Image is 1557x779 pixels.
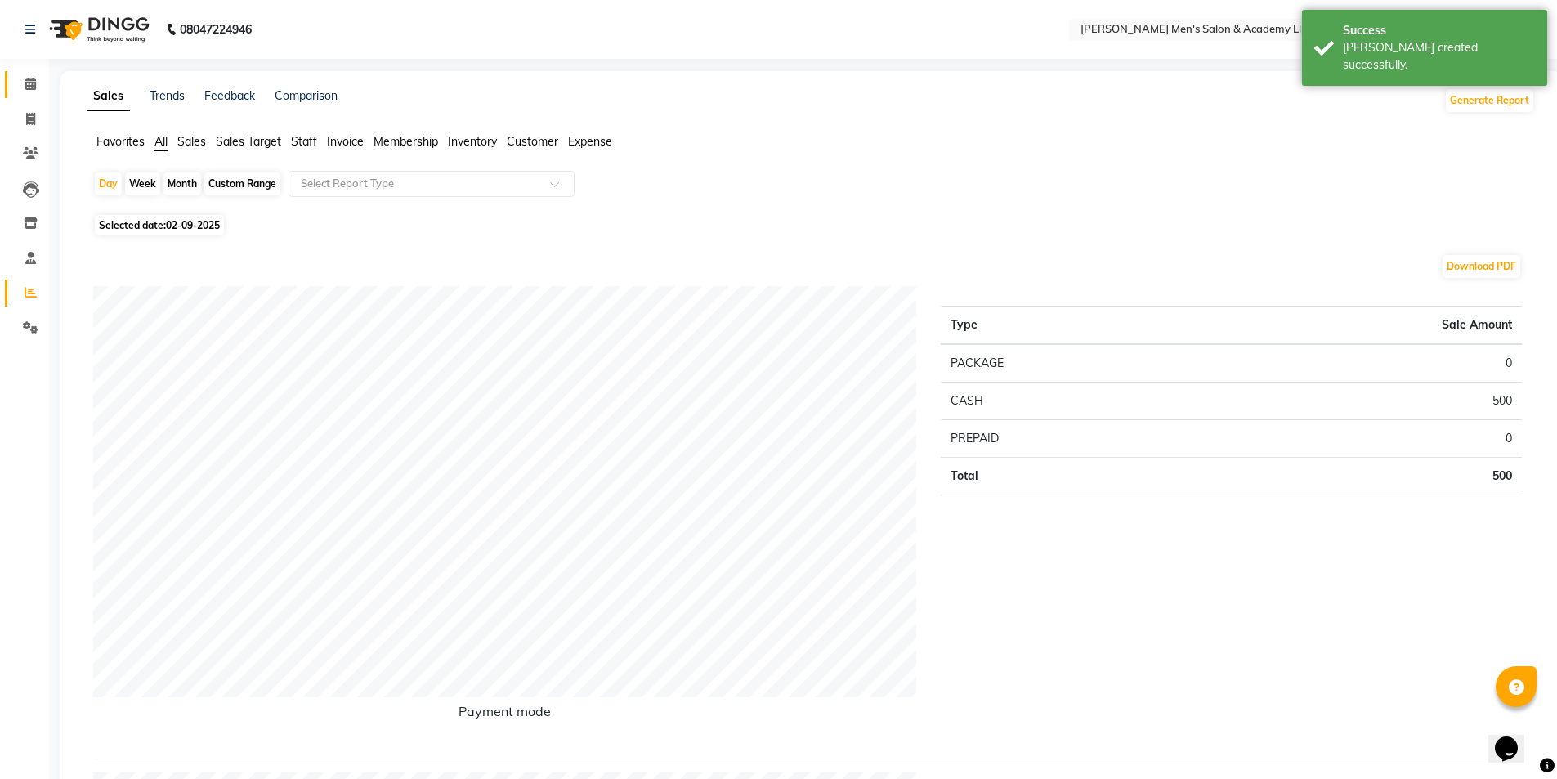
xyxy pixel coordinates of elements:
td: CASH [941,383,1201,420]
div: Custom Range [204,172,280,195]
a: Sales [87,82,130,111]
div: Month [163,172,201,195]
div: Success [1343,22,1535,39]
h6: Payment mode [93,704,916,726]
div: Bill created successfully. [1343,39,1535,74]
div: Day [95,172,122,195]
td: 0 [1201,420,1522,458]
span: Customer [507,134,558,149]
span: Expense [568,134,612,149]
span: Invoice [327,134,364,149]
span: Staff [291,134,317,149]
span: Selected date: [95,215,224,235]
td: 500 [1201,458,1522,495]
div: Week [125,172,160,195]
td: PREPAID [941,420,1201,458]
button: Download PDF [1443,255,1520,278]
span: All [154,134,168,149]
td: 0 [1201,344,1522,383]
button: Generate Report [1446,89,1533,112]
iframe: chat widget [1488,714,1541,763]
td: Total [941,458,1201,495]
span: Membership [374,134,438,149]
span: Sales [177,134,206,149]
img: logo [42,7,154,52]
span: Inventory [448,134,497,149]
th: Sale Amount [1201,307,1522,345]
th: Type [941,307,1201,345]
td: 500 [1201,383,1522,420]
b: 08047224946 [180,7,252,52]
td: PACKAGE [941,344,1201,383]
a: Comparison [275,88,338,103]
a: Trends [150,88,185,103]
span: Favorites [96,134,145,149]
span: Sales Target [216,134,281,149]
a: Feedback [204,88,255,103]
span: 02-09-2025 [166,219,220,231]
